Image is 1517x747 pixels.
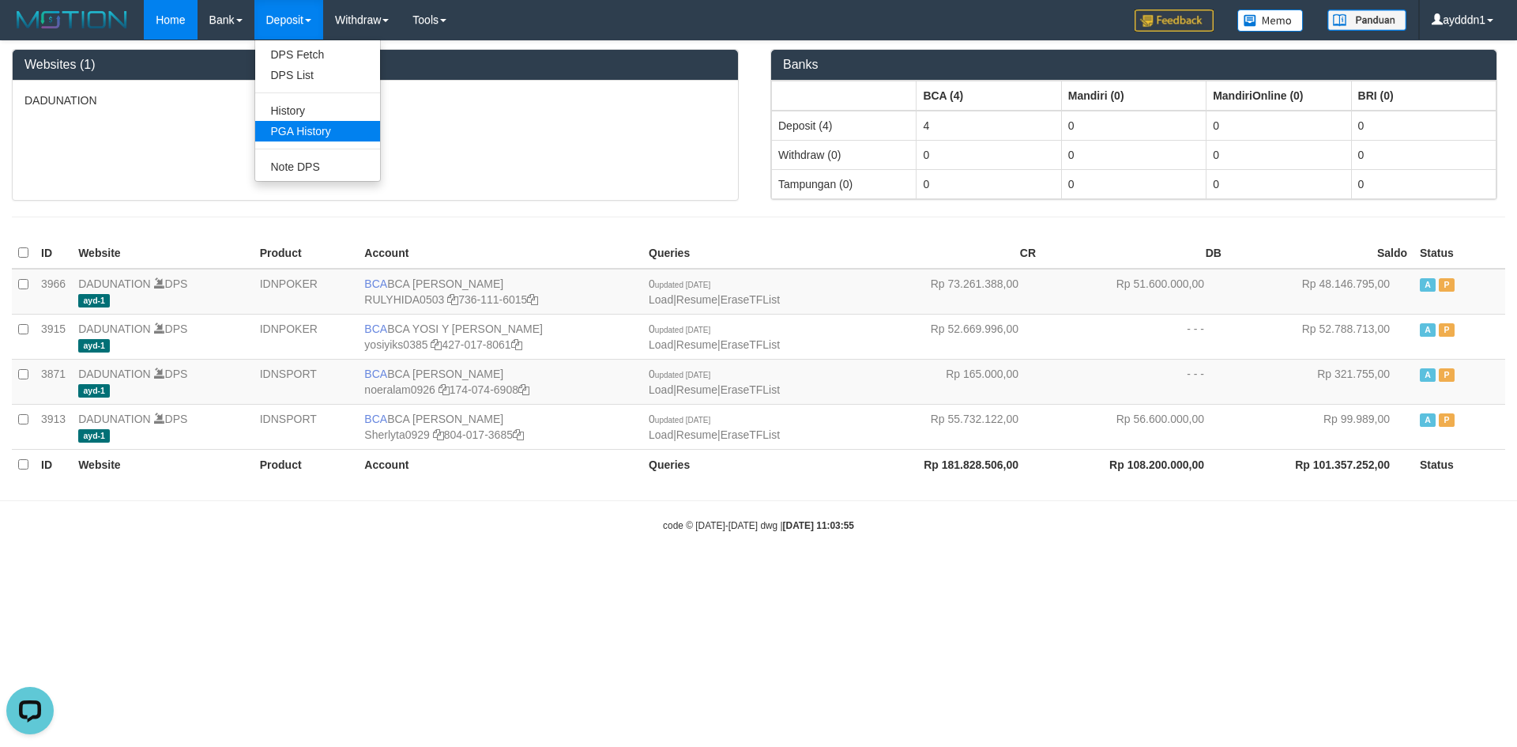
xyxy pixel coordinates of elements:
[649,293,673,306] a: Load
[358,359,642,404] td: BCA [PERSON_NAME] 174-074-6908
[254,359,359,404] td: IDNSPORT
[72,314,254,359] td: DPS
[1237,9,1304,32] img: Button%20Memo.svg
[856,449,1042,480] th: Rp 181.828.506,00
[364,368,387,380] span: BCA
[721,338,780,351] a: EraseTFList
[1351,140,1496,169] td: 0
[358,404,642,449] td: BCA [PERSON_NAME] 804-017-3685
[772,169,917,198] td: Tampungan (0)
[433,428,444,441] a: Copy Sherlyta0929 to clipboard
[511,338,522,351] a: Copy 4270178061 to clipboard
[78,413,151,425] a: DADUNATION
[255,65,380,85] a: DPS List
[1351,169,1496,198] td: 0
[254,269,359,315] td: IDNPOKER
[364,338,427,351] a: yosiyiks0385
[856,404,1042,449] td: Rp 55.732.122,00
[72,359,254,404] td: DPS
[856,238,1042,269] th: CR
[772,111,917,141] td: Deposit (4)
[783,58,1485,72] h3: Banks
[721,293,780,306] a: EraseTFList
[364,277,387,290] span: BCA
[364,383,435,396] a: noeralam0926
[1061,111,1206,141] td: 0
[1042,269,1228,315] td: Rp 51.600.000,00
[1206,111,1351,141] td: 0
[1228,404,1413,449] td: Rp 99.989,00
[1042,449,1228,480] th: Rp 108.200.000,00
[35,238,72,269] th: ID
[856,269,1042,315] td: Rp 73.261.388,00
[663,520,854,531] small: code © [DATE]-[DATE] dwg |
[1228,314,1413,359] td: Rp 52.788.713,00
[24,58,726,72] h3: Websites (1)
[78,277,151,290] a: DADUNATION
[783,520,854,531] strong: [DATE] 11:03:55
[1061,81,1206,111] th: Group: activate to sort column ascending
[1439,413,1455,427] span: Paused
[364,323,387,335] span: BCA
[78,429,110,443] span: ayd-1
[917,81,1061,111] th: Group: activate to sort column ascending
[513,428,524,441] a: Copy 8040173685 to clipboard
[12,8,132,32] img: MOTION_logo.png
[1351,111,1496,141] td: 0
[358,449,642,480] th: Account
[1228,238,1413,269] th: Saldo
[649,428,673,441] a: Load
[255,44,380,65] a: DPS Fetch
[254,449,359,480] th: Product
[72,269,254,315] td: DPS
[1439,368,1455,382] span: Paused
[649,323,780,351] span: | |
[35,359,72,404] td: 3871
[24,92,726,108] p: DADUNATION
[78,294,110,307] span: ayd-1
[1413,238,1505,269] th: Status
[1135,9,1214,32] img: Feedback.jpg
[1228,269,1413,315] td: Rp 48.146.795,00
[856,314,1042,359] td: Rp 52.669.996,00
[721,383,780,396] a: EraseTFList
[721,428,780,441] a: EraseTFList
[6,6,54,54] button: Open LiveChat chat widget
[1413,449,1505,480] th: Status
[676,428,717,441] a: Resume
[676,383,717,396] a: Resume
[255,100,380,121] a: History
[439,383,450,396] a: Copy noeralam0926 to clipboard
[255,157,380,177] a: Note DPS
[358,314,642,359] td: BCA YOSI Y [PERSON_NAME] 427-017-8061
[1351,81,1496,111] th: Group: activate to sort column ascending
[649,277,780,306] span: | |
[642,449,856,480] th: Queries
[35,449,72,480] th: ID
[917,169,1061,198] td: 0
[78,323,151,335] a: DADUNATION
[655,281,710,289] span: updated [DATE]
[358,269,642,315] td: BCA [PERSON_NAME] 736-111-6015
[642,238,856,269] th: Queries
[1206,81,1351,111] th: Group: activate to sort column ascending
[649,368,710,380] span: 0
[772,140,917,169] td: Withdraw (0)
[649,383,673,396] a: Load
[35,314,72,359] td: 3915
[649,338,673,351] a: Load
[655,371,710,379] span: updated [DATE]
[254,404,359,449] td: IDNSPORT
[35,269,72,315] td: 3966
[917,140,1061,169] td: 0
[1228,449,1413,480] th: Rp 101.357.252,00
[1061,169,1206,198] td: 0
[72,238,254,269] th: Website
[676,338,717,351] a: Resume
[1042,359,1228,404] td: - - -
[364,413,387,425] span: BCA
[254,238,359,269] th: Product
[856,359,1042,404] td: Rp 165.000,00
[72,449,254,480] th: Website
[1420,368,1436,382] span: Active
